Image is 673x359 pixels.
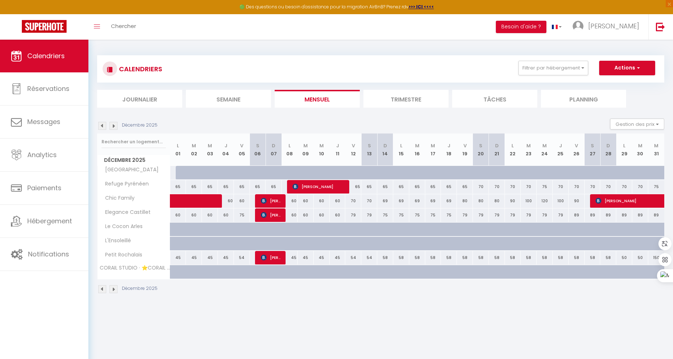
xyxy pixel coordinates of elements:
abbr: L [511,142,514,149]
div: 65 [250,180,266,194]
th: 24 [537,133,553,166]
div: 45 [170,251,186,264]
th: 31 [648,133,664,166]
div: 89 [585,208,601,222]
abbr: D [495,142,499,149]
abbr: M [431,142,435,149]
div: 75 [648,180,664,194]
span: [GEOGRAPHIC_DATA] [99,166,160,174]
div: 65 [266,180,282,194]
th: 12 [345,133,361,166]
div: 65 [234,180,250,194]
button: Filtrer par hébergement [518,61,588,75]
div: 60 [170,208,186,222]
span: Petit Rochalais [99,251,144,259]
a: >>> ICI <<<< [409,4,434,10]
div: 54 [361,251,377,264]
abbr: D [272,142,275,149]
span: [PERSON_NAME] [261,208,282,222]
div: 58 [457,251,473,264]
div: 70 [521,180,537,194]
th: 08 [282,133,298,166]
div: 69 [425,194,441,208]
div: 70 [616,180,632,194]
div: 60 [282,194,298,208]
th: 26 [569,133,585,166]
abbr: J [447,142,450,149]
div: 79 [345,208,361,222]
th: 16 [409,133,425,166]
div: 60 [314,208,330,222]
abbr: V [240,142,243,149]
div: 70 [473,180,489,194]
span: CORAIL STUDIO · ⭐CORAIL STUDIO⭐2MIN PLAGE⭐CENTRE VILLE⭐WIFI⭐COSY [99,265,171,271]
span: [PERSON_NAME] [292,180,346,194]
span: Hébergement [27,216,72,226]
div: 70 [632,180,648,194]
div: 79 [537,208,553,222]
div: 80 [457,194,473,208]
span: [PERSON_NAME] [588,21,639,31]
th: 29 [616,133,632,166]
th: 03 [202,133,218,166]
abbr: V [352,142,355,149]
div: 65 [425,180,441,194]
div: 60 [298,208,314,222]
div: 79 [473,208,489,222]
abbr: L [288,142,291,149]
abbr: M [208,142,212,149]
abbr: J [224,142,227,149]
span: Notifications [28,250,69,259]
abbr: M [319,142,324,149]
abbr: M [654,142,658,149]
div: 50 [616,251,632,264]
div: 79 [521,208,537,222]
div: 58 [425,251,441,264]
img: ... [573,21,584,32]
img: Super Booking [22,20,67,33]
div: 65 [377,180,393,194]
div: 69 [393,194,409,208]
div: 60 [314,194,330,208]
div: 60 [330,208,346,222]
div: 50 [632,251,648,264]
th: 22 [505,133,521,166]
th: 25 [553,133,569,166]
div: 89 [569,208,585,222]
div: 70 [553,180,569,194]
div: 75 [537,180,553,194]
div: 58 [585,251,601,264]
div: 58 [377,251,393,264]
div: 58 [489,251,505,264]
div: 45 [298,251,314,264]
th: 11 [330,133,346,166]
span: Réservations [27,84,69,93]
span: Elegance Castillet [99,208,152,216]
th: 10 [314,133,330,166]
abbr: M [638,142,642,149]
abbr: M [415,142,419,149]
li: Semaine [186,90,271,108]
div: 70 [585,180,601,194]
img: logout [656,22,665,31]
div: 58 [441,251,457,264]
div: 45 [202,251,218,264]
li: Tâches [452,90,537,108]
abbr: S [479,142,482,149]
abbr: L [400,142,402,149]
abbr: V [463,142,467,149]
div: 60 [186,208,202,222]
th: 04 [218,133,234,166]
span: Messages [27,117,60,126]
div: 58 [505,251,521,264]
div: 60 [298,194,314,208]
div: 100 [553,194,569,208]
div: 58 [553,251,569,264]
div: 79 [489,208,505,222]
div: 120 [537,194,553,208]
div: 58 [569,251,585,264]
div: 60 [218,208,234,222]
div: 80 [473,194,489,208]
div: 75 [234,208,250,222]
div: 65 [345,180,361,194]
